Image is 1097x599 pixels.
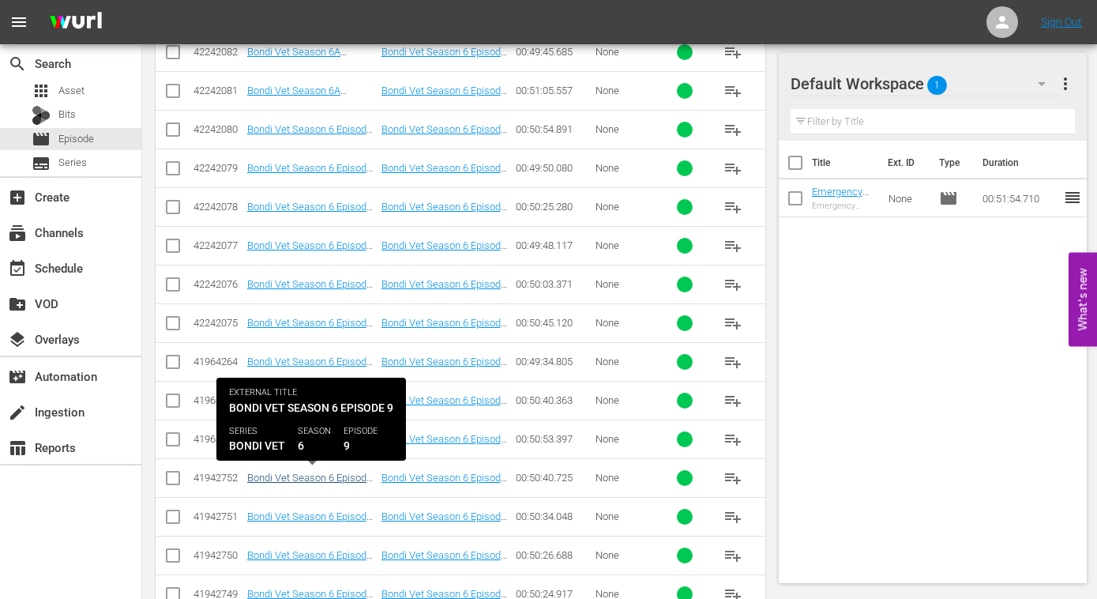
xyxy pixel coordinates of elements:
[714,498,752,536] button: playlist_add
[973,141,1068,185] th: Duration
[714,33,752,71] button: playlist_add
[723,198,742,217] span: playlist_add
[516,46,592,58] div: 00:49:45.685
[193,278,242,290] div: 42242076
[976,179,1063,217] td: 00:51:54.710
[1063,188,1082,207] span: reorder
[381,46,507,70] a: Bondi Vet Season 6 Episode 20
[516,162,592,174] div: 00:49:50.080
[516,510,592,522] div: 00:50:34.048
[247,123,373,147] a: Bondi Vet Season 6 Episode 18
[247,162,373,186] a: Bondi Vet Season 6 Episode 17
[58,83,85,99] span: Asset
[9,13,28,32] span: menu
[595,394,656,406] div: None
[878,141,930,185] th: Ext. ID
[247,201,373,224] a: Bondi Vet Season 6 Episode 16
[381,123,507,147] a: Bondi Vet Season 6 Episode 18
[381,549,507,573] a: Bondi Vet Season 6 Episode 7
[714,304,752,342] button: playlist_add
[595,162,656,174] div: None
[247,317,373,341] a: Bondi Vet Season 6 Episode 13
[595,239,656,251] div: None
[8,439,27,458] span: Reports
[8,224,27,243] span: Channels
[1056,74,1075,93] span: more_vert
[381,356,507,379] a: Bondi Vet Season 6 Episode 12
[791,62,1061,106] div: Default Workspace
[516,549,592,561] div: 00:50:26.688
[714,343,752,381] button: playlist_add
[58,131,94,147] span: Episode
[812,141,878,185] th: Title
[381,433,507,457] a: Bondi Vet Season 6 Episode 10
[714,149,752,187] button: playlist_add
[595,278,656,290] div: None
[516,239,592,251] div: 00:49:48.117
[516,356,592,367] div: 00:49:34.805
[193,394,242,406] div: 41964263
[247,433,373,457] a: Bondi Vet Season 6 Episode 10
[193,85,242,96] div: 42242081
[381,162,507,186] a: Bondi Vet Season 6 Episode 17
[247,278,373,302] a: Bondi Vet Season 6 Episode 14
[8,188,27,207] span: Create
[595,201,656,213] div: None
[58,155,87,171] span: Series
[247,472,373,495] a: Bondi Vet Season 6 Episode 9
[723,43,742,62] span: playlist_add
[193,317,242,329] div: 42242075
[714,188,752,226] button: playlist_add
[939,189,958,208] span: Episode
[714,72,752,110] button: playlist_add
[193,356,242,367] div: 41964264
[247,46,347,70] a: Bondi Vet Season 6A Episode 20
[193,549,242,561] div: 41942750
[723,275,742,294] span: playlist_add
[381,239,507,263] a: Bondi Vet Season 6 Episode 15
[714,382,752,420] button: playlist_add
[193,433,242,445] div: 41964262
[595,317,656,329] div: None
[714,111,752,149] button: playlist_add
[193,123,242,135] div: 42242080
[723,352,742,371] span: playlist_add
[32,154,51,173] span: Series
[8,295,27,314] span: VOD
[1069,253,1097,347] button: Open Feedback Widget
[723,81,742,100] span: playlist_add
[247,85,347,108] a: Bondi Vet Season 6A Episode 19
[381,201,507,224] a: Bondi Vet Season 6 Episode 16
[812,201,876,211] div: Emergency Season 2 Episode 1
[8,367,27,386] span: Automation
[714,266,752,303] button: playlist_add
[8,259,27,278] span: Schedule
[882,179,933,217] td: None
[1041,16,1082,28] a: Sign Out
[193,510,242,522] div: 41942751
[930,141,973,185] th: Type
[516,85,592,96] div: 00:51:05.557
[714,459,752,497] button: playlist_add
[723,507,742,526] span: playlist_add
[723,430,742,449] span: playlist_add
[723,469,742,488] span: playlist_add
[193,201,242,213] div: 42242078
[595,85,656,96] div: None
[723,120,742,139] span: playlist_add
[516,433,592,445] div: 00:50:53.397
[38,4,114,41] img: ans4CAIJ8jUAAAAAAAAAAAAAAAAAAAAAAAAgQb4GAAAAAAAAAAAAAAAAAAAAAAAAJMjXAAAAAAAAAAAAAAAAAAAAAAAAgAT5G...
[381,510,507,534] a: Bondi Vet Season 6 Episode 8
[381,278,507,302] a: Bondi Vet Season 6 Episode 14
[32,130,51,149] span: Episode
[595,510,656,522] div: None
[516,123,592,135] div: 00:50:54.891
[927,69,947,102] span: 1
[595,46,656,58] div: None
[516,317,592,329] div: 00:50:45.120
[247,239,373,263] a: Bondi Vet Season 6 Episode 15
[812,186,869,233] a: Emergency Season 2 Episode 1 - Nine Now
[247,510,373,534] a: Bondi Vet Season 6 Episode 8
[723,159,742,178] span: playlist_add
[193,472,242,484] div: 41942752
